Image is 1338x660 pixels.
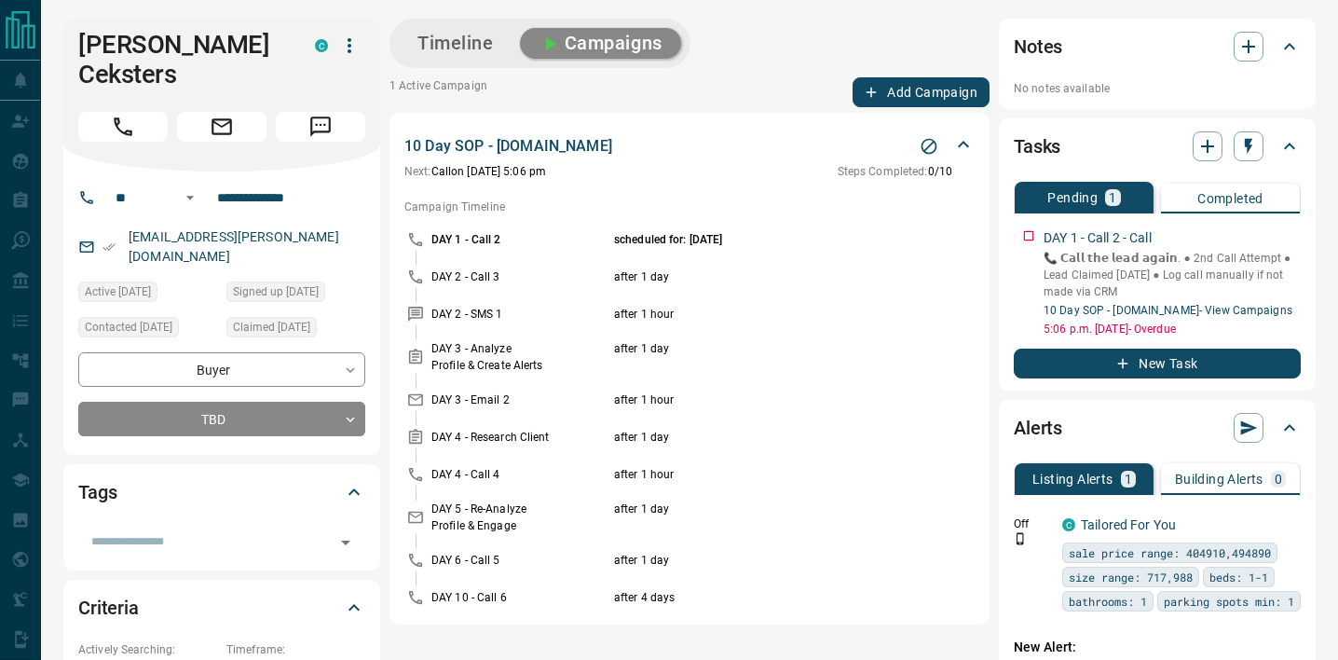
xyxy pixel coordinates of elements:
[431,392,609,408] p: DAY 3 - Email 2
[1069,568,1193,586] span: size range: 717,988
[1044,250,1301,300] p: 📞 𝗖𝗮𝗹𝗹 𝘁𝗵𝗲 𝗹𝗲𝗮𝗱 𝗮𝗴𝗮𝗶𝗻. ● 2nd Call Attempt ● Lead Claimed [DATE] ‎● Log call manually if not made ...
[404,199,975,215] p: Campaign Timeline
[431,466,609,483] p: DAY 4 - Call 4
[1069,543,1271,562] span: sale price range: 404910,494890
[78,470,365,515] div: Tags
[915,132,943,160] button: Stop Campaign
[1014,131,1060,161] h2: Tasks
[233,318,310,337] span: Claimed [DATE]
[177,112,266,142] span: Email
[1125,473,1132,486] p: 1
[853,77,990,107] button: Add Campaign
[838,163,952,180] p: 0 / 10
[431,306,609,323] p: DAY 2 - SMS 1
[614,231,910,248] p: scheduled for: [DATE]
[1164,592,1294,611] span: parking spots min: 1
[315,39,328,52] div: condos.ca
[399,28,512,59] button: Timeline
[179,186,201,209] button: Open
[1014,413,1062,443] h2: Alerts
[614,429,910,446] p: after 1 day
[85,318,172,337] span: Contacted [DATE]
[614,589,910,606] p: after 4 days
[1014,80,1301,97] p: No notes available
[614,268,910,285] p: after 1 day
[1069,592,1147,611] span: bathrooms: 1
[431,268,609,285] p: DAY 2 - Call 3
[226,282,365,308] div: Tue Jul 15 2025
[431,231,609,248] p: DAY 1 - Call 2
[226,641,365,658] p: Timeframe:
[1047,191,1098,204] p: Pending
[1109,191,1116,204] p: 1
[520,28,681,59] button: Campaigns
[1014,349,1301,378] button: New Task
[1081,517,1176,532] a: Tailored For You
[389,77,487,107] p: 1 Active Campaign
[1014,124,1301,169] div: Tasks
[614,340,910,374] p: after 1 day
[404,163,546,180] p: Call on [DATE] 5:06 pm
[1014,32,1062,62] h2: Notes
[78,30,287,89] h1: [PERSON_NAME] Ceksters
[404,131,975,184] div: 10 Day SOP - [DOMAIN_NAME]Stop CampaignNext:Callon [DATE] 5:06 pmSteps Completed:0/10
[404,165,431,178] span: Next:
[1014,532,1027,545] svg: Push Notification Only
[1044,304,1292,317] a: 10 Day SOP - [DOMAIN_NAME]- View Campaigns
[78,112,168,142] span: Call
[78,593,139,623] h2: Criteria
[1014,638,1301,657] p: New Alert:
[431,340,609,374] p: DAY 3 - Analyze Profile & Create Alerts
[614,306,910,323] p: after 1 hour
[1209,568,1268,586] span: beds: 1-1
[431,501,609,534] p: DAY 5 - Re-Analyze Profile & Engage
[85,282,151,301] span: Active [DATE]
[614,501,910,534] p: after 1 day
[431,552,609,569] p: DAY 6 - Call 5
[129,229,339,264] a: [EMAIL_ADDRESS][PERSON_NAME][DOMAIN_NAME]
[1032,473,1113,486] p: Listing Alerts
[614,466,910,483] p: after 1 hour
[233,282,319,301] span: Signed up [DATE]
[1275,473,1282,486] p: 0
[333,529,359,556] button: Open
[1062,518,1075,531] div: condos.ca
[276,112,365,142] span: Message
[1175,473,1263,486] p: Building Alerts
[102,241,116,254] svg: Email Verified
[614,552,910,569] p: after 1 day
[78,477,116,507] h2: Tags
[78,282,217,308] div: Tue Jul 15 2025
[838,165,928,178] span: Steps Completed:
[1014,24,1301,69] div: Notes
[78,585,365,630] div: Criteria
[1044,228,1152,248] p: DAY 1 - Call 2 - Call
[78,317,217,343] div: Wed Jul 16 2025
[431,429,609,446] p: DAY 4 - Research Client
[1197,192,1263,205] p: Completed
[614,392,910,408] p: after 1 hour
[78,352,365,387] div: Buyer
[1044,321,1301,337] p: 5:06 p.m. [DATE] - Overdue
[404,135,612,158] p: 10 Day SOP - [DOMAIN_NAME]
[1014,406,1301,450] div: Alerts
[431,589,609,606] p: DAY 10 - Call 6
[1014,516,1051,532] p: Off
[78,641,217,658] p: Actively Searching:
[226,317,365,343] div: Wed Jul 16 2025
[78,402,365,436] div: TBD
